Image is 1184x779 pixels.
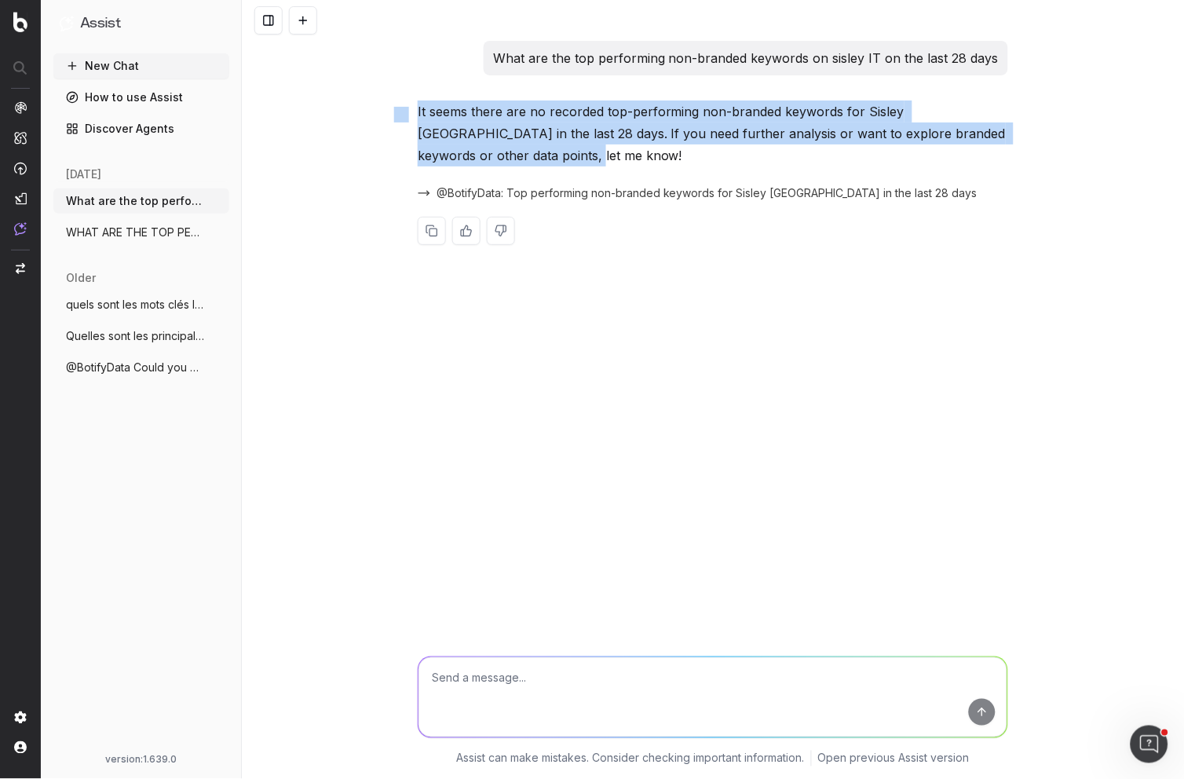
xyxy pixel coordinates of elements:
[14,131,27,144] img: Intelligence
[457,751,805,766] p: Assist can make mistakes. Consider checking important information.
[66,270,96,286] span: older
[1131,726,1168,763] iframe: Intercom live chat
[80,13,121,35] h1: Assist
[53,188,229,214] button: What are the top performing non-branded
[53,85,229,110] a: How to use Assist
[66,193,204,209] span: What are the top performing non-branded
[14,741,27,754] img: My account
[418,185,996,201] button: @BotifyData: Top performing non-branded keywords for Sisley [GEOGRAPHIC_DATA] in the last 28 days
[394,107,409,123] img: Botify assist logo
[66,328,204,344] span: Quelles sont les principales tendances s
[60,13,223,35] button: Assist
[66,166,101,182] span: [DATE]
[14,711,27,724] img: Setting
[14,222,27,236] img: Assist
[60,754,223,766] div: version: 1.639.0
[14,192,27,205] img: Studio
[418,101,1008,166] p: It seems there are no recorded top-performing non-branded keywords for Sisley [GEOGRAPHIC_DATA] i...
[66,225,204,240] span: WHAT ARE THE TOP PERFORMING KEYWORDS ON
[53,324,229,349] button: Quelles sont les principales tendances s
[13,12,27,32] img: Botify logo
[53,53,229,79] button: New Chat
[14,101,27,114] img: Analytics
[493,47,999,69] p: What are the top performing non-branded keywords on sisley IT on the last 28 days
[66,360,204,375] span: @BotifyData Could you provide all the va
[66,297,204,313] span: quels sont les mots clés les plus recher
[53,292,229,317] button: quels sont les mots clés les plus recher
[53,220,229,245] button: WHAT ARE THE TOP PERFORMING KEYWORDS ON
[14,162,27,175] img: Activation
[818,751,970,766] a: Open previous Assist version
[53,116,229,141] a: Discover Agents
[16,263,25,274] img: Switch project
[437,185,978,201] span: @BotifyData: Top performing non-branded keywords for Sisley [GEOGRAPHIC_DATA] in the last 28 days
[53,355,229,380] button: @BotifyData Could you provide all the va
[60,16,74,31] img: Assist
